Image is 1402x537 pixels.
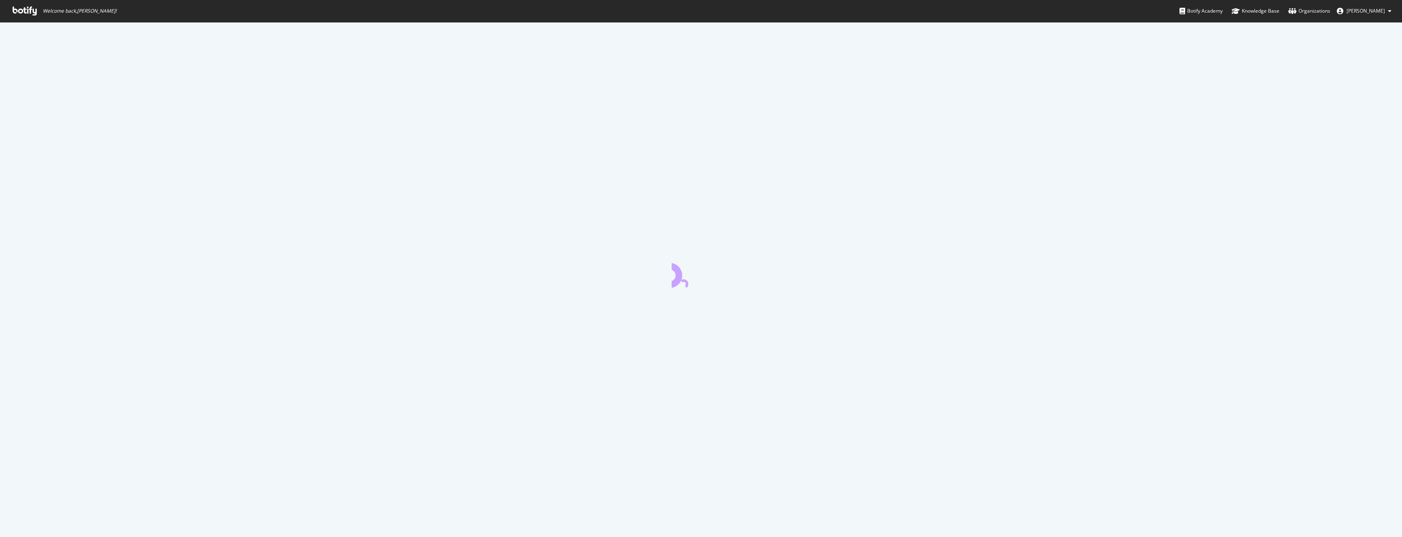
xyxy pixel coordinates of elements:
[672,258,730,288] div: animation
[1330,4,1398,18] button: [PERSON_NAME]
[1288,7,1330,15] div: Organizations
[1347,7,1385,14] span: Steve Valenza
[1232,7,1279,15] div: Knowledge Base
[43,8,117,14] span: Welcome back, [PERSON_NAME] !
[1179,7,1223,15] div: Botify Academy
